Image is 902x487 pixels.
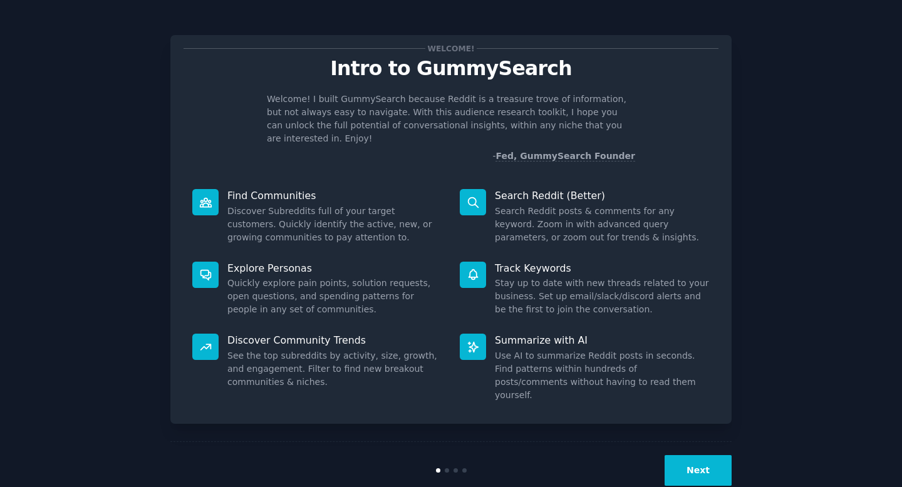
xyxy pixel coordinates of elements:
[495,349,710,402] dd: Use AI to summarize Reddit posts in seconds. Find patterns within hundreds of posts/comments with...
[495,277,710,316] dd: Stay up to date with new threads related to your business. Set up email/slack/discord alerts and ...
[227,334,442,347] p: Discover Community Trends
[495,334,710,347] p: Summarize with AI
[267,93,635,145] p: Welcome! I built GummySearch because Reddit is a treasure trove of information, but not always ea...
[495,151,635,161] a: Fed, GummySearch Founder
[495,262,710,275] p: Track Keywords
[495,189,710,202] p: Search Reddit (Better)
[227,262,442,275] p: Explore Personas
[495,205,710,244] dd: Search Reddit posts & comments for any keyword. Zoom in with advanced query parameters, or zoom o...
[184,58,718,79] p: Intro to GummySearch
[492,150,635,163] div: -
[665,455,732,486] button: Next
[227,277,442,316] dd: Quickly explore pain points, solution requests, open questions, and spending patterns for people ...
[425,42,477,55] span: Welcome!
[227,205,442,244] dd: Discover Subreddits full of your target customers. Quickly identify the active, new, or growing c...
[227,349,442,389] dd: See the top subreddits by activity, size, growth, and engagement. Filter to find new breakout com...
[227,189,442,202] p: Find Communities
